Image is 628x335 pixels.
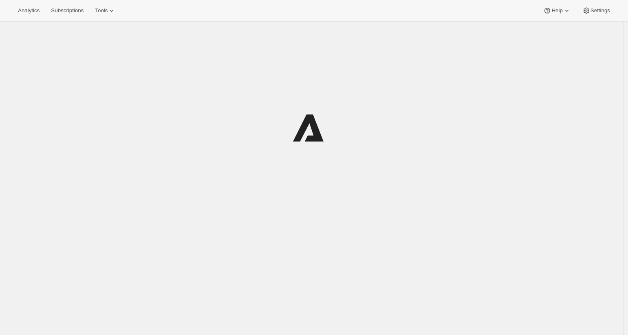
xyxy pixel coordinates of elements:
button: Settings [577,5,615,16]
button: Help [538,5,575,16]
span: Help [551,7,562,14]
span: Settings [591,7,610,14]
span: Analytics [18,7,40,14]
button: Analytics [13,5,44,16]
span: Subscriptions [51,7,84,14]
button: Tools [90,5,121,16]
button: Subscriptions [46,5,88,16]
span: Tools [95,7,108,14]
